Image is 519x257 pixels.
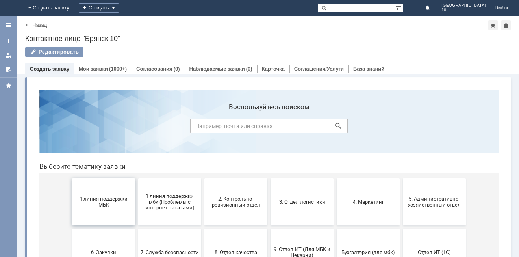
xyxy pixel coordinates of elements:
[304,145,367,192] button: Бухгалтерия (для мбк)
[41,112,100,124] span: 1 линия поддержки МБК
[306,166,364,171] span: Бухгалтерия (для мбк)
[237,196,300,243] button: Франчайзинг
[157,35,315,50] input: Например, почта или справка
[372,112,430,124] span: 5. Административно-хозяйственный отдел
[174,216,232,222] span: Финансовый отдел
[79,3,119,13] div: Создать
[136,66,172,72] a: Согласования
[157,19,315,27] label: Воспользуйтесь поиском
[39,145,102,192] button: 6. Закупки
[372,210,430,228] span: [PERSON_NAME]. Услуги ИТ для МБК (оформляет L1)
[441,8,486,13] span: 10
[171,196,234,243] button: Финансовый отдел
[105,145,168,192] button: 7. Служба безопасности
[105,196,168,243] button: Отдел-ИТ (Офис)
[174,112,232,124] span: 2. Контрольно-ревизионный отдел
[174,166,232,171] span: 8. Отдел качества
[262,66,285,72] a: Карточка
[30,66,69,72] a: Создать заявку
[237,145,300,192] button: 9. Отдел-ИТ (Для МБК и Пекарни)
[370,196,433,243] button: [PERSON_NAME]. Услуги ИТ для МБК (оформляет L1)
[353,66,384,72] a: База знаний
[108,216,166,222] span: Отдел-ИТ (Офис)
[304,95,367,142] button: 4. Маркетинг
[294,66,344,72] a: Соглашения/Услуги
[370,95,433,142] button: 5. Административно-хозяйственный отдел
[240,115,298,121] span: 3. Отдел логистики
[246,66,252,72] div: (0)
[39,196,102,243] button: Отдел-ИТ (Битрикс24 и CRM)
[488,20,498,30] div: Добавить в избранное
[2,49,15,61] a: Мои заявки
[306,213,364,225] span: Это соглашение не активно!
[174,66,180,72] div: (0)
[441,3,486,8] span: [GEOGRAPHIC_DATA]
[171,95,234,142] button: 2. Контрольно-ревизионный отдел
[240,163,298,175] span: 9. Отдел-ИТ (Для МБК и Пекарни)
[237,95,300,142] button: 3. Отдел логистики
[108,166,166,171] span: 7. Служба безопасности
[171,145,234,192] button: 8. Отдел качества
[501,20,511,30] div: Сделать домашней страницей
[2,35,15,47] a: Создать заявку
[105,95,168,142] button: 1 линия поддержки мбк (Проблемы с интернет-заказами)
[109,66,127,72] div: (1000+)
[41,166,100,171] span: 6. Закупки
[306,115,364,121] span: 4. Маркетинг
[370,145,433,192] button: Отдел ИТ (1С)
[32,22,47,28] a: Назад
[41,213,100,225] span: Отдел-ИТ (Битрикс24 и CRM)
[304,196,367,243] button: Это соглашение не активно!
[2,63,15,76] a: Мои согласования
[240,216,298,222] span: Франчайзинг
[372,166,430,171] span: Отдел ИТ (1С)
[189,66,245,72] a: Наблюдаемые заявки
[39,95,102,142] button: 1 линия поддержки МБК
[25,35,511,43] div: Контактное лицо "Брянск 10"
[395,4,403,11] span: Расширенный поиск
[108,109,166,127] span: 1 линия поддержки мбк (Проблемы с интернет-заказами)
[6,79,465,87] header: Выберите тематику заявки
[79,66,108,72] a: Мои заявки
